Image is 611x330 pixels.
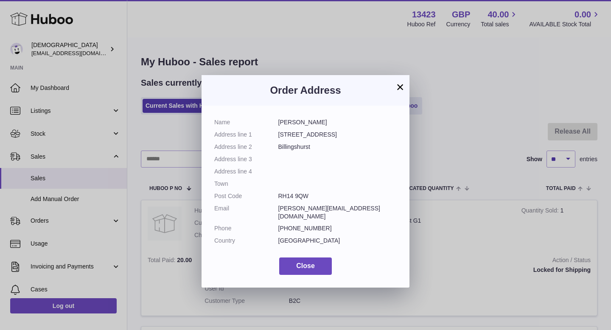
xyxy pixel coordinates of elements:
[278,204,397,221] dd: [PERSON_NAME][EMAIL_ADDRESS][DOMAIN_NAME]
[278,143,397,151] dd: Billingshurst
[214,224,278,232] dt: Phone
[395,82,405,92] button: ×
[214,131,278,139] dt: Address line 1
[278,237,397,245] dd: [GEOGRAPHIC_DATA]
[214,143,278,151] dt: Address line 2
[214,180,278,188] dt: Town
[278,224,397,232] dd: [PHONE_NUMBER]
[278,192,397,200] dd: RH14 9QW
[214,84,397,97] h3: Order Address
[214,168,278,176] dt: Address line 4
[279,257,332,275] button: Close
[214,204,278,221] dt: Email
[296,262,315,269] span: Close
[214,155,278,163] dt: Address line 3
[214,192,278,200] dt: Post Code
[278,118,397,126] dd: [PERSON_NAME]
[214,237,278,245] dt: Country
[278,131,397,139] dd: [STREET_ADDRESS]
[214,118,278,126] dt: Name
